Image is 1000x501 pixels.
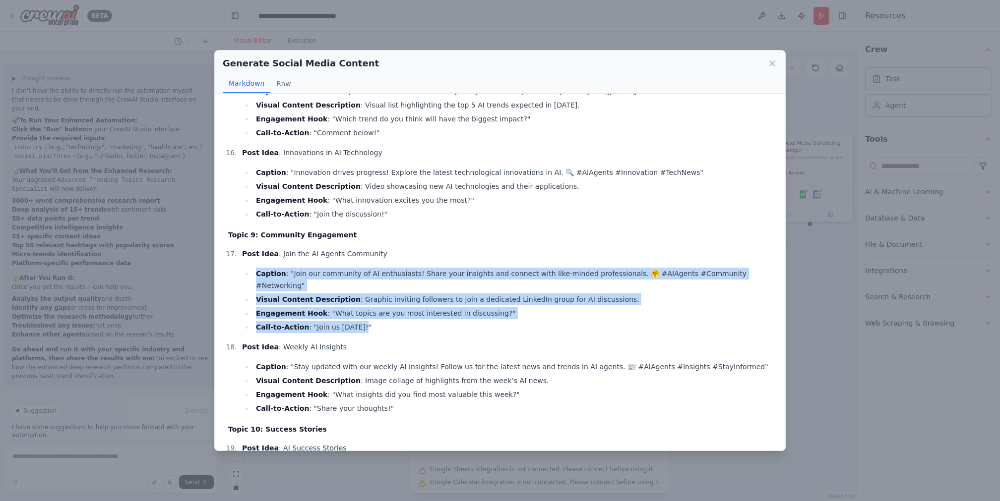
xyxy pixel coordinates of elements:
[223,56,379,70] h2: Generate Social Media Content
[253,113,772,125] li: : "Which trend do you think will have the biggest impact?"
[242,149,279,157] strong: Post Idea
[253,307,772,319] li: : "What topics are you most interested in discussing?"
[242,147,772,159] p: : Innovations in AI Technology
[256,377,361,385] strong: Visual Content Description
[256,168,286,176] strong: Caption
[256,270,286,278] strong: Caption
[253,208,772,220] li: : "Join the discussion!"
[242,442,772,454] p: : AI Success Stories
[253,293,772,305] li: : Graphic inviting followers to join a dedicated LinkedIn group for AI discussions.
[242,248,772,260] p: : Join the AI Agents Community
[256,390,327,398] strong: Engagement Hook
[253,99,772,111] li: : Visual list highlighting the top 5 AI trends expected in [DATE].
[256,182,361,190] strong: Visual Content Description
[256,210,309,218] strong: Call-to-Action
[242,444,279,452] strong: Post Idea
[253,268,772,291] li: : "Join our community of AI enthusiasts! Share your insights and connect with like-minded profess...
[242,250,279,258] strong: Post Idea
[256,101,361,109] strong: Visual Content Description
[253,194,772,206] li: : "What innovation excites you the most?"
[253,167,772,178] li: : "Innovation drives progress! Explore the latest technological innovations in AI. 🔍 #AIAgents #I...
[256,404,309,412] strong: Call-to-Action
[253,402,772,414] li: : "Share your thoughts!"
[256,323,309,331] strong: Call-to-Action
[242,341,772,353] p: : Weekly AI Insights
[256,309,327,317] strong: Engagement Hook
[242,343,279,351] strong: Post Idea
[223,74,270,93] button: Markdown
[256,295,361,303] strong: Visual Content Description
[228,424,772,434] h4: Topic 10: Success Stories
[253,361,772,373] li: : "Stay updated with our weekly AI insights! Follow us for the latest news and trends in AI agent...
[253,127,772,139] li: : "Comment below!"
[253,321,772,333] li: : "Join us [DATE]!"
[256,115,327,123] strong: Engagement Hook
[256,87,286,95] strong: Caption
[256,363,286,371] strong: Caption
[228,230,772,240] h4: Topic 9: Community Engagement
[253,389,772,400] li: : "What insights did you find most valuable this week?"
[253,375,772,387] li: : Image collage of highlights from the week’s AI news.
[256,129,309,137] strong: Call-to-Action
[253,180,772,192] li: : Video showcasing new AI technologies and their applications.
[256,196,327,204] strong: Engagement Hook
[270,74,297,93] button: Raw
